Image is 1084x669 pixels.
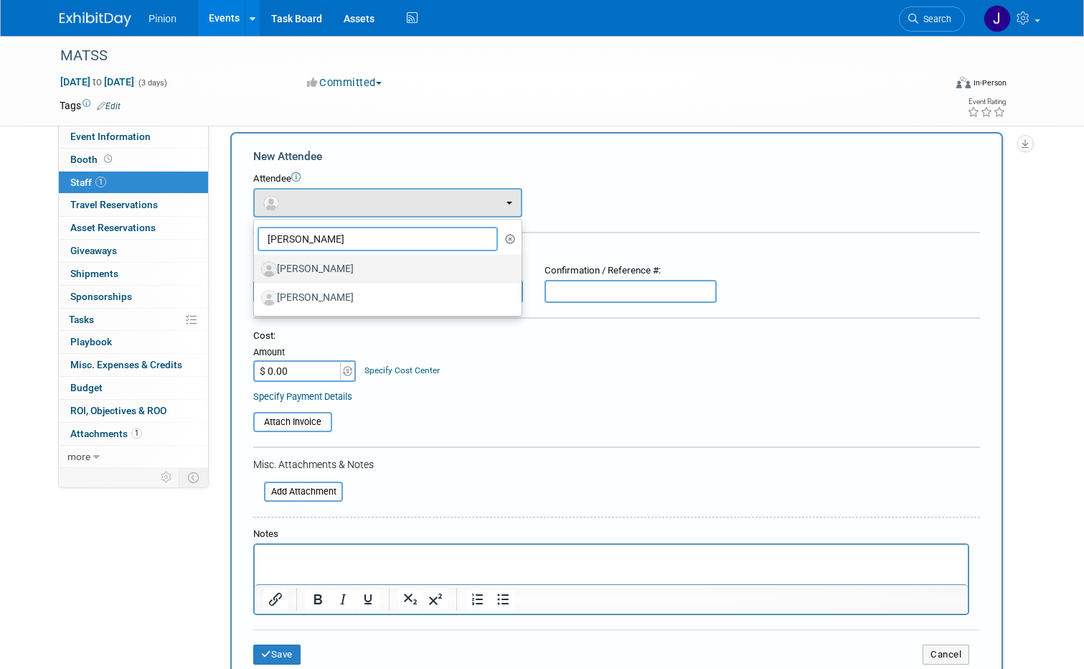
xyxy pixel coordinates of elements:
button: Numbered list [466,589,490,609]
a: Asset Reservations [59,217,208,239]
div: Registration / Ticket Info (optional) [253,243,980,257]
div: Attendee [253,172,980,186]
span: 1 [95,177,106,187]
div: MATSS [55,43,926,69]
div: Amount [253,346,357,360]
button: Cancel [923,645,969,665]
img: Associate-Profile-5.png [261,261,277,277]
span: 1 [131,428,142,439]
a: more [59,446,208,468]
span: Sponsorships [70,291,132,302]
span: more [67,451,90,462]
a: Specify Payment Details [253,391,352,402]
img: Format-Inperson.png [956,77,971,88]
button: Insert/edit link [263,589,288,609]
a: Edit [97,101,121,111]
a: Sponsorships [59,286,208,308]
iframe: Rich Text Area [255,545,968,584]
a: Attachments1 [59,423,208,445]
a: Specify Cost Center [364,365,440,375]
span: Tasks [69,314,94,325]
div: In-Person [973,78,1007,88]
span: Staff [70,177,106,188]
span: Shipments [70,268,118,279]
input: Search [258,227,498,251]
span: Travel Reservations [70,199,158,210]
a: Staff1 [59,172,208,194]
button: Bullet list [491,589,515,609]
div: New Attendee [253,149,980,164]
a: Shipments [59,263,208,285]
a: Misc. Expenses & Credits [59,354,208,376]
button: Subscript [398,589,423,609]
img: ExhibitDay [60,12,131,27]
span: Giveaways [70,245,117,256]
td: Toggle Event Tabs [179,468,209,487]
div: Notes [253,528,969,541]
a: Giveaways [59,240,208,262]
span: Booth not reserved yet [101,154,115,164]
img: Jennifer Plumisto [984,5,1011,32]
label: [PERSON_NAME] [261,286,507,309]
label: [PERSON_NAME] [261,258,507,281]
span: Search [918,14,951,24]
button: Underline [356,589,380,609]
a: ROI, Objectives & ROO [59,400,208,422]
div: Cost: [253,329,980,343]
a: Playbook [59,331,208,353]
a: Budget [59,377,208,399]
span: Pinion [149,13,176,24]
span: (3 days) [137,78,167,88]
a: Event Information [59,126,208,148]
a: Booth [59,149,208,171]
span: [DATE] [DATE] [60,75,135,88]
div: Confirmation / Reference #: [545,264,717,278]
span: to [90,76,104,88]
button: Save [253,645,301,665]
div: Misc. Attachments & Notes [253,457,980,472]
button: Italic [331,589,355,609]
span: Attachments [70,428,142,439]
a: Tasks [59,309,208,331]
div: Event Format [867,75,1007,96]
td: Personalize Event Tab Strip [154,468,179,487]
td: Tags [60,98,121,113]
div: Event Rating [967,98,1006,106]
a: Search [899,6,965,32]
img: Associate-Profile-5.png [261,290,277,306]
span: ROI, Objectives & ROO [70,405,166,416]
span: Budget [70,382,103,393]
span: Asset Reservations [70,222,156,233]
button: Superscript [423,589,448,609]
span: Playbook [70,336,112,347]
span: Event Information [70,131,151,142]
span: Booth [70,154,115,165]
button: Bold [306,589,330,609]
a: Travel Reservations [59,194,208,216]
span: Misc. Expenses & Credits [70,359,182,370]
button: Committed [302,75,387,90]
